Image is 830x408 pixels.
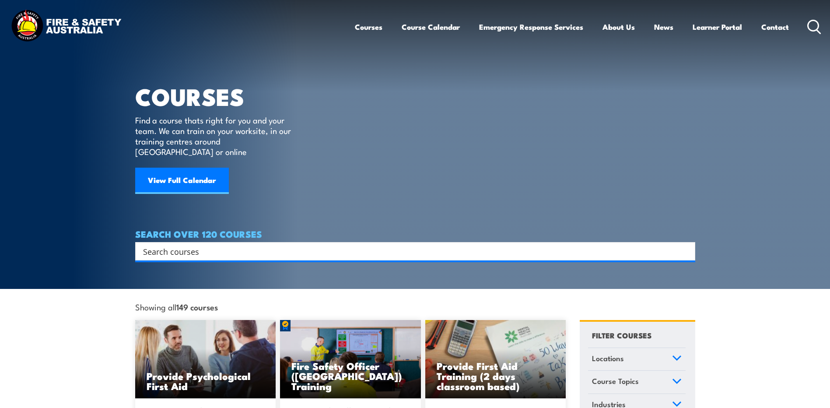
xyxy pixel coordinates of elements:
a: About Us [602,15,635,39]
h4: FILTER COURSES [592,329,651,341]
a: Emergency Response Services [479,15,583,39]
span: Locations [592,352,624,364]
form: Search form [145,245,678,257]
a: Provide First Aid Training (2 days classroom based) [425,320,566,399]
a: Fire Safety Officer ([GEOGRAPHIC_DATA]) Training [280,320,421,399]
img: Fire Safety Advisor [280,320,421,399]
h4: SEARCH OVER 120 COURSES [135,229,695,239]
img: Mental Health First Aid Training (Standard) – Classroom [425,320,566,399]
a: Course Calendar [402,15,460,39]
a: View Full Calendar [135,168,229,194]
img: Mental Health First Aid Training Course from Fire & Safety Australia [135,320,276,399]
input: Search input [143,245,676,258]
button: Search magnifier button [680,245,692,257]
a: News [654,15,673,39]
p: Find a course thats right for you and your team. We can train on your worksite, in our training c... [135,115,295,157]
a: Provide Psychological First Aid [135,320,276,399]
span: Course Topics [592,375,639,387]
a: Learner Portal [693,15,742,39]
span: Showing all [135,302,218,311]
h3: Provide Psychological First Aid [147,371,265,391]
h3: Provide First Aid Training (2 days classroom based) [437,361,555,391]
a: Courses [355,15,382,39]
a: Locations [588,348,686,371]
a: Course Topics [588,371,686,394]
strong: 149 courses [176,301,218,313]
h3: Fire Safety Officer ([GEOGRAPHIC_DATA]) Training [291,361,410,391]
a: Contact [761,15,789,39]
h1: COURSES [135,86,304,106]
